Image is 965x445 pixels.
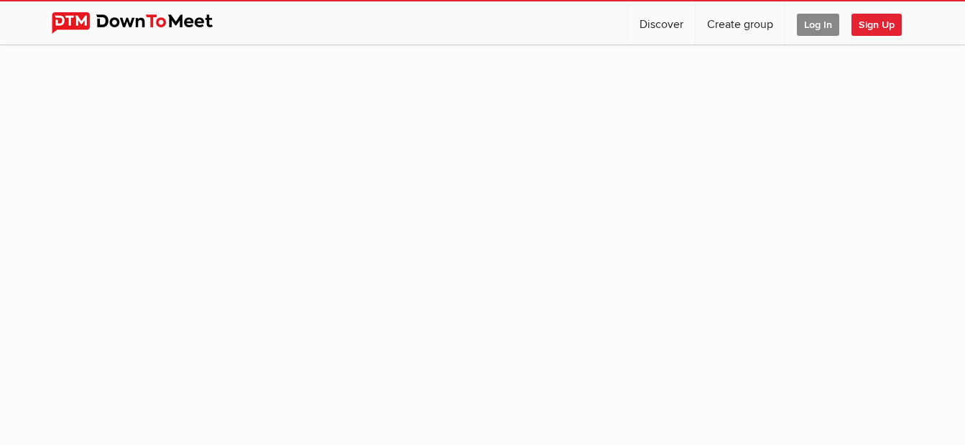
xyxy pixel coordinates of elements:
[797,14,839,36] span: Log In
[785,1,851,44] a: Log In
[851,14,902,36] span: Sign Up
[851,1,913,44] a: Sign Up
[696,1,785,44] a: Create group
[628,1,695,44] a: Discover
[52,12,235,34] img: DownToMeet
